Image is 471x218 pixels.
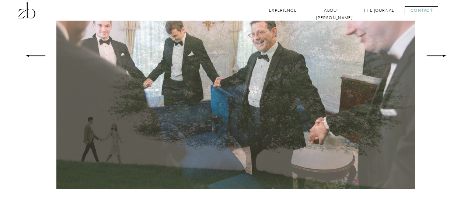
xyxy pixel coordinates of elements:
a: About [PERSON_NAME] [316,7,348,14]
a: The Journal [363,7,395,14]
a: Experience [268,7,298,14]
